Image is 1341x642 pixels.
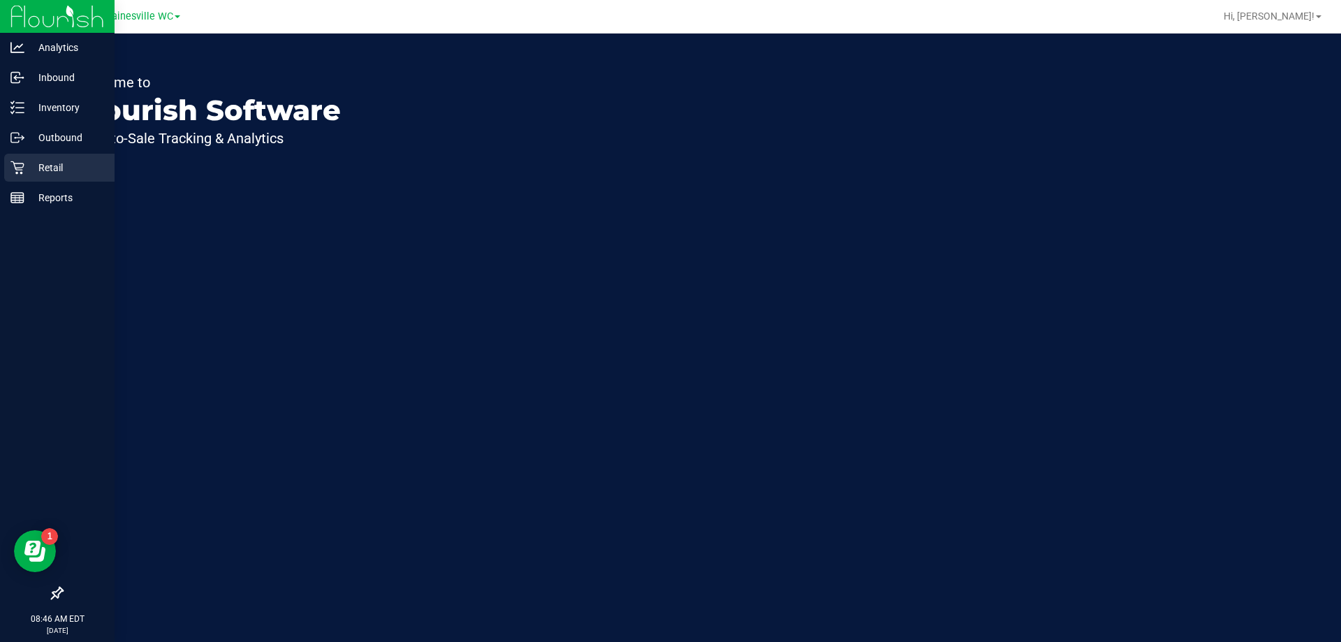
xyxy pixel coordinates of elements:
[41,528,58,545] iframe: Resource center unread badge
[10,101,24,115] inline-svg: Inventory
[24,69,108,86] p: Inbound
[24,39,108,56] p: Analytics
[75,131,341,145] p: Seed-to-Sale Tracking & Analytics
[24,99,108,116] p: Inventory
[10,71,24,85] inline-svg: Inbound
[6,613,108,625] p: 08:46 AM EDT
[1224,10,1314,22] span: Hi, [PERSON_NAME]!
[10,131,24,145] inline-svg: Outbound
[14,530,56,572] iframe: Resource center
[75,96,341,124] p: Flourish Software
[6,625,108,636] p: [DATE]
[10,191,24,205] inline-svg: Reports
[10,161,24,175] inline-svg: Retail
[105,10,173,22] span: Gainesville WC
[75,75,341,89] p: Welcome to
[24,159,108,176] p: Retail
[24,129,108,146] p: Outbound
[24,189,108,206] p: Reports
[10,41,24,54] inline-svg: Analytics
